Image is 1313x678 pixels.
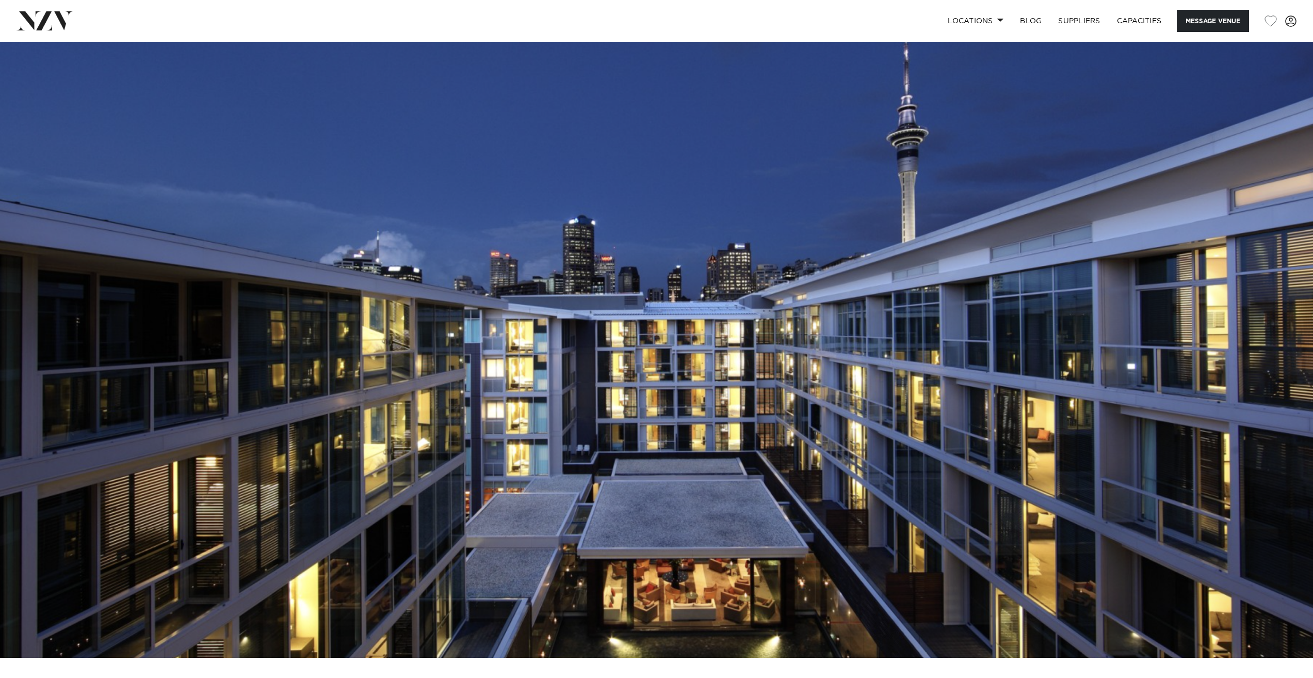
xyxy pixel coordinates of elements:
img: nzv-logo.png [17,11,73,30]
a: BLOG [1012,10,1050,32]
button: Message Venue [1177,10,1249,32]
a: Locations [939,10,1012,32]
a: SUPPLIERS [1050,10,1108,32]
a: Capacities [1109,10,1170,32]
